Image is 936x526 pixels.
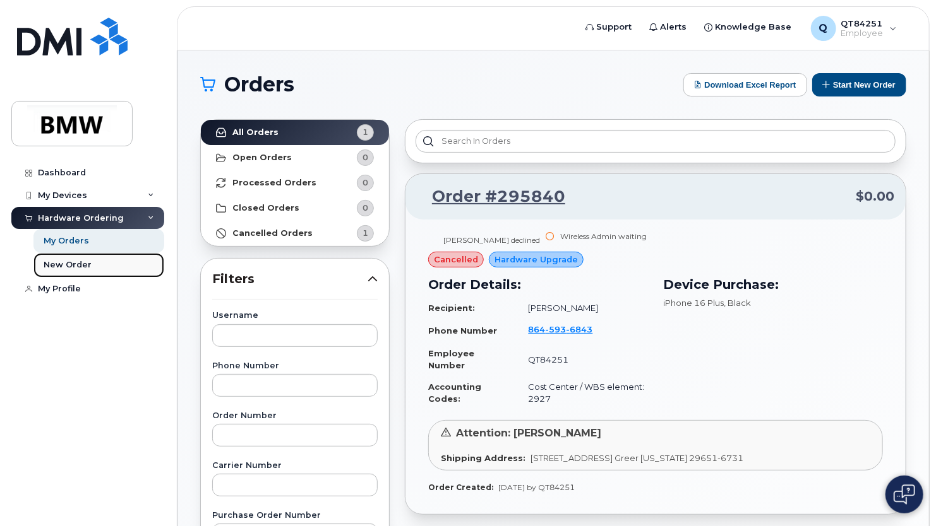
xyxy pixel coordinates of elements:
[517,297,648,319] td: [PERSON_NAME]
[456,427,601,439] span: Attention: [PERSON_NAME]
[434,254,478,266] span: cancelled
[224,75,294,94] span: Orders
[517,342,648,376] td: QT84251
[529,324,608,334] a: 8645936843
[212,362,378,370] label: Phone Number
[495,254,578,266] span: Hardware Upgrade
[201,170,389,196] a: Processed Orders0
[416,130,896,153] input: Search in orders
[529,324,593,334] span: 864
[212,312,378,320] label: Username
[212,270,368,288] span: Filters
[531,453,743,463] span: [STREET_ADDRESS] Greer [US_STATE] 29651-6731
[212,462,378,470] label: Carrier Number
[443,235,540,245] div: [PERSON_NAME] declined
[856,187,894,206] span: $0.00
[201,221,389,246] a: Cancelled Orders1
[201,120,389,145] a: All Orders1
[683,73,807,96] button: Download Excel Report
[232,127,279,137] strong: All Orders
[232,203,299,213] strong: Closed Orders
[517,376,648,409] td: Cost Center / WBS element: 2927
[812,73,906,96] button: Start New Order
[894,484,915,505] img: Open chat
[428,325,497,336] strong: Phone Number
[546,324,567,334] span: 593
[232,228,313,238] strong: Cancelled Orders
[567,324,593,334] span: 6843
[417,185,565,208] a: Order #295840
[201,145,389,170] a: Open Orders0
[363,177,368,189] span: 0
[232,153,292,163] strong: Open Orders
[498,482,575,492] span: [DATE] by QT84251
[212,412,378,420] label: Order Number
[363,202,368,214] span: 0
[201,196,389,221] a: Closed Orders0
[428,348,474,370] strong: Employee Number
[663,298,724,308] span: iPhone 16 Plus
[363,151,368,163] span: 0
[441,453,525,463] strong: Shipping Address:
[428,303,475,313] strong: Recipient:
[428,482,493,492] strong: Order Created:
[428,382,481,404] strong: Accounting Codes:
[428,275,648,294] h3: Order Details:
[363,126,368,138] span: 1
[724,298,751,308] span: , Black
[363,227,368,239] span: 1
[212,511,378,520] label: Purchase Order Number
[663,275,883,294] h3: Device Purchase:
[232,178,316,188] strong: Processed Orders
[560,231,647,242] div: Wireless Admin waiting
